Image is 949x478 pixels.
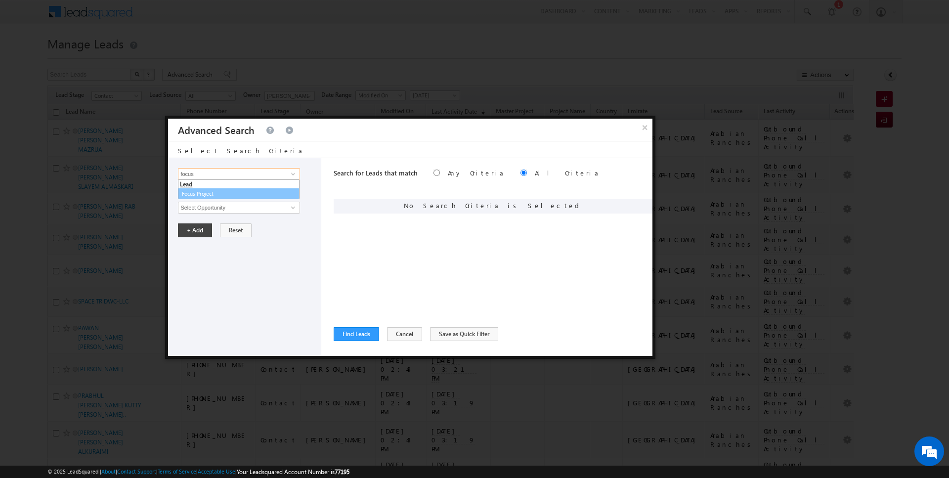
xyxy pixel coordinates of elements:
[178,223,212,237] button: + Add
[198,468,235,475] a: Acceptable Use
[178,119,255,141] h3: Advanced Search
[430,327,498,341] button: Save as Quick Filter
[237,468,349,476] span: Your Leadsquared Account Number is
[387,327,422,341] button: Cancel
[335,468,349,476] span: 77195
[178,180,299,189] li: Lead
[134,304,179,318] em: Start Chat
[101,468,116,475] a: About
[17,52,42,65] img: d_60004797649_company_0_60004797649
[47,467,349,477] span: © 2025 LeadSquared | | | | |
[51,52,166,65] div: Chat with us now
[158,468,196,475] a: Terms of Service
[448,169,505,177] label: Any Criteria
[117,468,156,475] a: Contact Support
[178,146,303,155] span: Select Search Criteria
[162,5,186,29] div: Minimize live chat window
[334,199,652,214] div: No Search Criteria is Selected
[220,223,252,237] button: Reset
[535,169,600,177] label: All Criteria
[178,168,300,180] input: Type to Search
[286,169,298,179] a: Show All Items
[178,188,300,200] a: Focus Project
[637,119,653,136] button: ×
[334,169,418,177] span: Search for Leads that match
[13,91,180,297] textarea: Type your message and hit 'Enter'
[178,202,300,214] input: Type to Search
[286,203,298,213] a: Show All Items
[334,327,379,341] button: Find Leads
